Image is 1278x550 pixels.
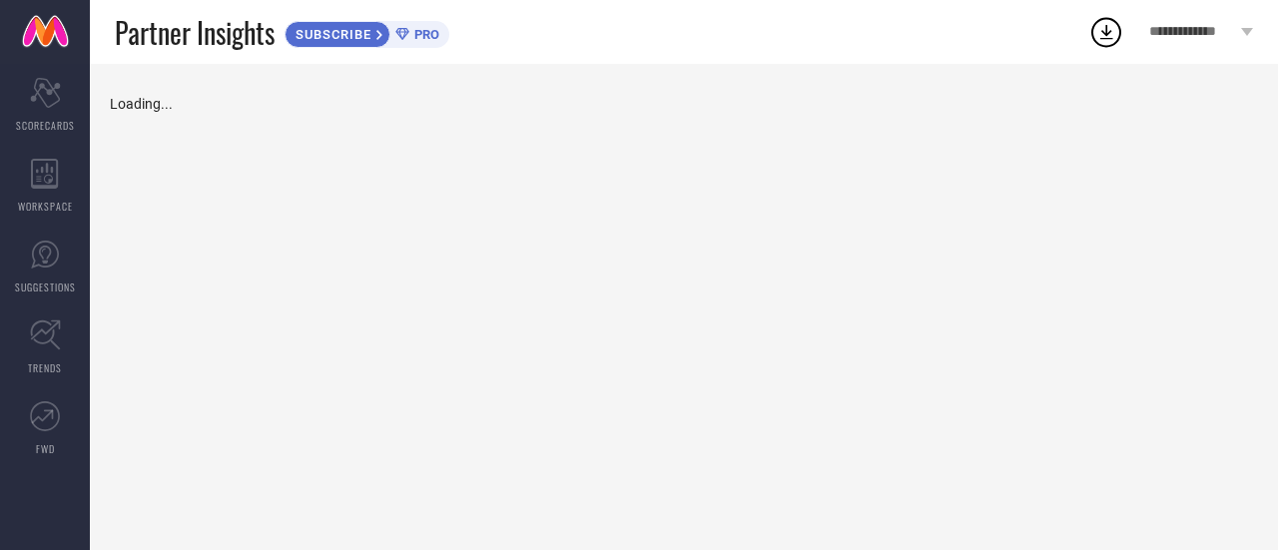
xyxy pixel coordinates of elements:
span: SUGGESTIONS [15,279,76,294]
div: Open download list [1088,14,1124,50]
span: SCORECARDS [16,118,75,133]
span: WORKSPACE [18,199,73,214]
a: SUBSCRIBEPRO [285,16,449,48]
span: PRO [409,27,439,42]
span: FWD [36,441,55,456]
span: TRENDS [28,360,62,375]
span: Loading... [110,96,173,112]
span: Partner Insights [115,12,275,53]
span: SUBSCRIBE [286,27,376,42]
